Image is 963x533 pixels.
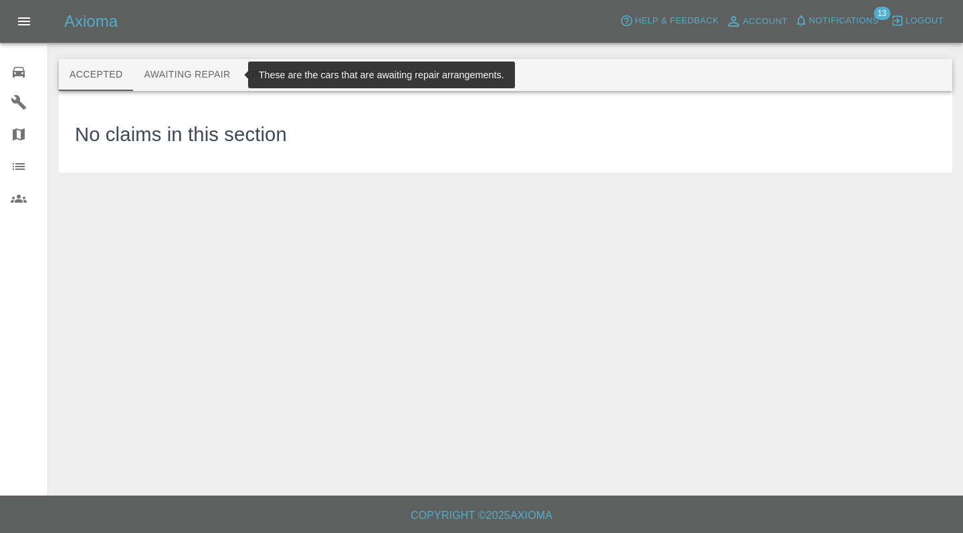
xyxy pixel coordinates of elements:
span: Account [743,14,788,29]
span: Logout [905,13,944,29]
button: Logout [887,11,947,31]
a: Account [722,11,791,32]
button: Paid [382,59,442,91]
button: Accepted [59,59,133,91]
span: Notifications [809,13,879,29]
button: In Repair [241,59,312,91]
h6: Copyright © 2025 Axioma [11,506,952,525]
button: Help & Feedback [617,11,722,31]
span: Help & Feedback [635,13,718,29]
button: Notifications [791,11,882,31]
span: 13 [873,7,890,20]
h5: Axioma [64,11,118,32]
button: Open drawer [8,5,40,37]
h3: No claims in this section [75,120,287,150]
button: Awaiting Repair [133,59,241,91]
button: Repaired [311,59,382,91]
